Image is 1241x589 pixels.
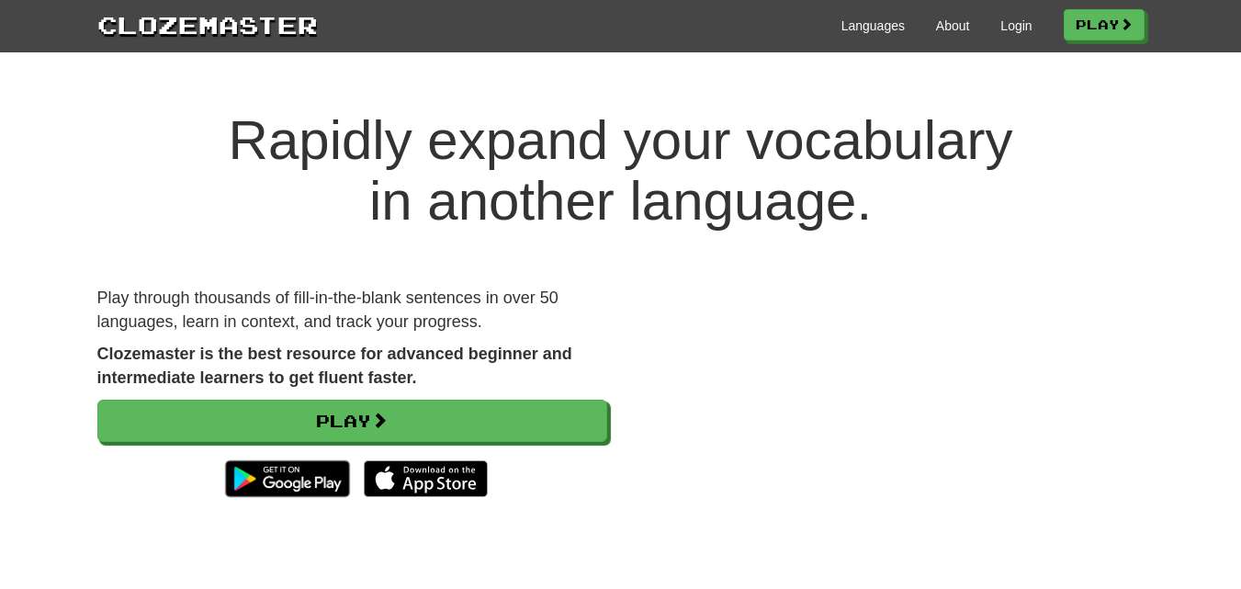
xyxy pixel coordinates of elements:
a: Play [1064,9,1145,40]
a: Play [97,400,607,442]
a: About [936,17,970,35]
strong: Clozemaster is the best resource for advanced beginner and intermediate learners to get fluent fa... [97,345,572,387]
img: Get it on Google Play [216,451,358,506]
a: Login [1000,17,1032,35]
p: Play through thousands of fill-in-the-blank sentences in over 50 languages, learn in context, and... [97,287,607,334]
a: Languages [841,17,905,35]
img: Download_on_the_App_Store_Badge_US-UK_135x40-25178aeef6eb6b83b96f5f2d004eda3bffbb37122de64afbaef7... [364,460,488,497]
a: Clozemaster [97,7,318,41]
